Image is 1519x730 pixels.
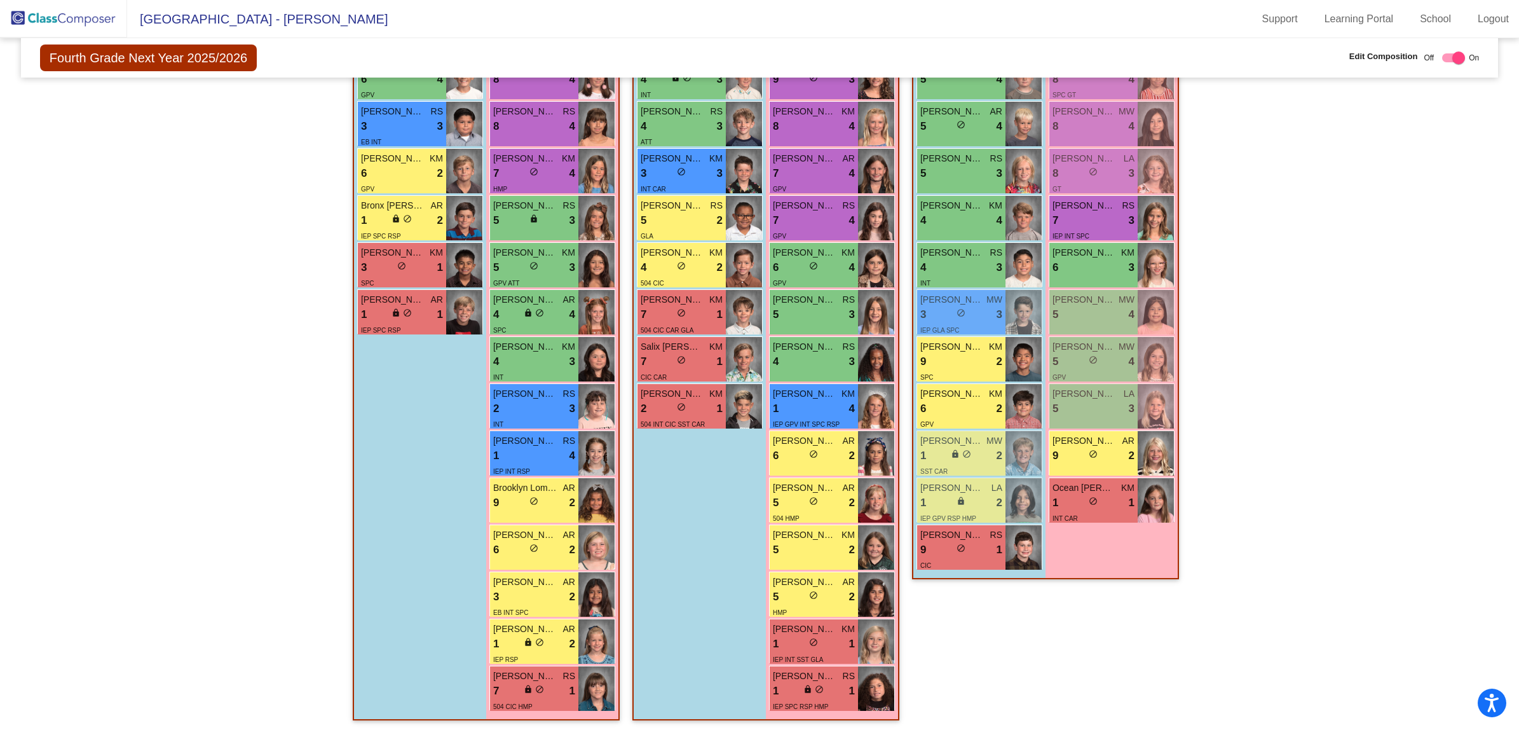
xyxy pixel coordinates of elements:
span: 4 [849,212,855,229]
span: GT [1052,186,1061,193]
a: School [1410,9,1461,29]
span: [PERSON_NAME] [773,152,836,165]
span: KM [709,152,723,165]
span: KM [430,246,443,259]
span: 4 [997,118,1002,135]
span: do_not_disturb_alt [957,120,965,129]
span: 6 [773,259,779,276]
span: [PERSON_NAME] [920,246,984,259]
span: 4 [569,118,575,135]
span: INT [920,280,930,287]
span: 5 [1052,401,1058,417]
span: [PERSON_NAME] [1052,434,1116,448]
span: 3 [849,306,855,323]
span: KM [709,340,723,354]
span: lock [671,73,680,82]
span: do_not_disturb_alt [403,214,412,223]
span: 3 [1129,401,1134,417]
span: AR [1122,434,1134,448]
span: 2 [717,259,723,276]
span: do_not_disturb_alt [1089,450,1098,458]
span: do_not_disturb_alt [1089,355,1098,364]
span: do_not_disturb_alt [962,450,971,458]
span: 9 [493,495,499,511]
span: lock [951,450,960,458]
span: [PERSON_NAME] [361,152,425,165]
span: 5 [1052,354,1058,370]
span: 1 [437,306,443,323]
span: 2 [641,401,646,417]
span: 6 [773,448,779,464]
span: 6 [920,401,926,417]
span: CIC [920,562,931,569]
span: 4 [849,165,855,182]
span: AR [990,105,1002,118]
span: 2 [569,495,575,511]
span: [PERSON_NAME] [773,340,836,354]
span: lock [524,308,533,317]
span: 3 [569,259,575,276]
span: RS [990,152,1002,165]
span: 4 [493,306,499,323]
span: KM [989,387,1002,401]
span: Ocean [PERSON_NAME] [1052,481,1116,495]
span: [PERSON_NAME] [PERSON_NAME] [641,199,704,212]
span: [PERSON_NAME] [493,246,557,259]
span: MW [1119,105,1134,118]
span: 2 [849,542,855,558]
span: [PERSON_NAME] [493,434,557,448]
span: 5 [1052,306,1058,323]
span: [PERSON_NAME] [920,293,984,306]
span: 9 [920,542,926,558]
span: 2 [437,212,443,229]
span: 9 [1052,448,1058,464]
span: GPV ATT [493,280,520,287]
span: LA [991,481,1002,495]
span: IEP GPV RSP HMP [920,515,976,522]
span: lock [392,308,400,317]
span: RS [711,199,723,212]
span: 3 [1129,212,1134,229]
span: RS [563,434,575,448]
span: 8 [1052,118,1058,135]
span: 4 [1129,71,1134,88]
span: SPC [361,280,374,287]
span: AR [843,152,855,165]
span: 1 [920,448,926,464]
span: 7 [773,212,779,229]
span: RS [563,199,575,212]
span: [PERSON_NAME] [920,199,984,212]
span: MW [986,293,1002,306]
span: KM [841,246,855,259]
span: [PERSON_NAME] [1052,293,1116,306]
span: [PERSON_NAME] [641,246,704,259]
span: do_not_disturb_alt [397,261,406,270]
span: [PERSON_NAME] [920,387,984,401]
span: 5 [773,495,779,511]
span: KM [709,246,723,259]
span: [PERSON_NAME] [493,387,557,401]
span: [PERSON_NAME] [493,105,557,118]
span: 5 [641,212,646,229]
span: RS [431,105,443,118]
span: KM [1121,481,1134,495]
span: Salix [PERSON_NAME] [641,340,704,354]
span: 2 [493,401,499,417]
span: 8 [1052,71,1058,88]
span: RS [843,199,855,212]
span: IEP GPV INT SPC RSP [773,421,840,428]
span: LA [1124,387,1134,401]
span: 3 [361,118,367,135]
span: [PERSON_NAME] [641,293,704,306]
span: GPV [773,233,786,240]
span: AR [431,293,443,306]
span: 1 [717,354,723,370]
span: AR [843,481,855,495]
span: 8 [773,118,779,135]
span: [PERSON_NAME] [493,199,557,212]
span: do_not_disturb_alt [677,167,686,176]
span: [PERSON_NAME] [773,105,836,118]
span: ATT [641,139,652,146]
span: RS [711,105,723,118]
span: AR [563,481,575,495]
